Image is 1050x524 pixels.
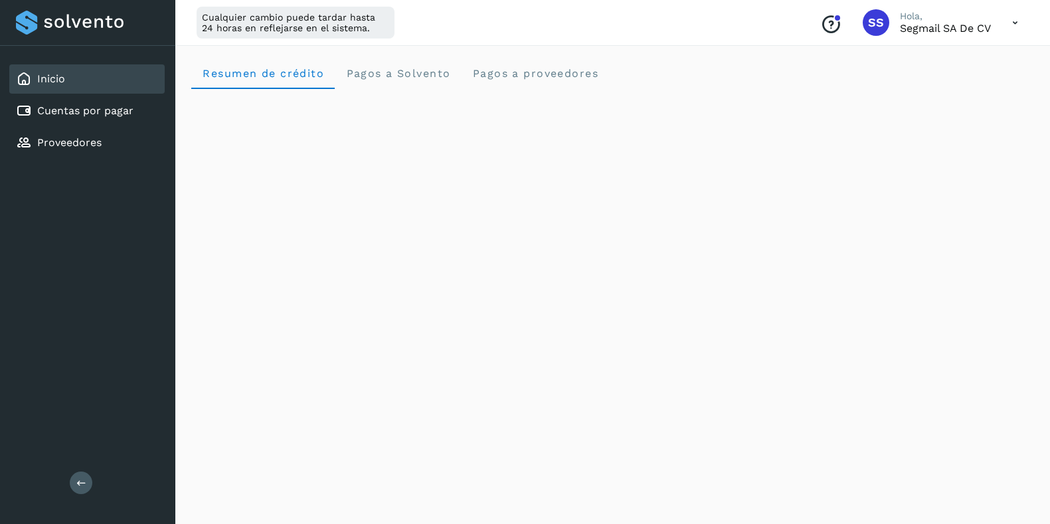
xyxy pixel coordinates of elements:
[37,72,65,85] a: Inicio
[197,7,394,39] div: Cualquier cambio puede tardar hasta 24 horas en reflejarse en el sistema.
[472,67,598,80] span: Pagos a proveedores
[202,67,324,80] span: Resumen de crédito
[37,136,102,149] a: Proveedores
[9,128,165,157] div: Proveedores
[9,64,165,94] div: Inicio
[9,96,165,126] div: Cuentas por pagar
[900,22,991,35] p: Segmail SA de CV
[900,11,991,22] p: Hola,
[37,104,133,117] a: Cuentas por pagar
[345,67,450,80] span: Pagos a Solvento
